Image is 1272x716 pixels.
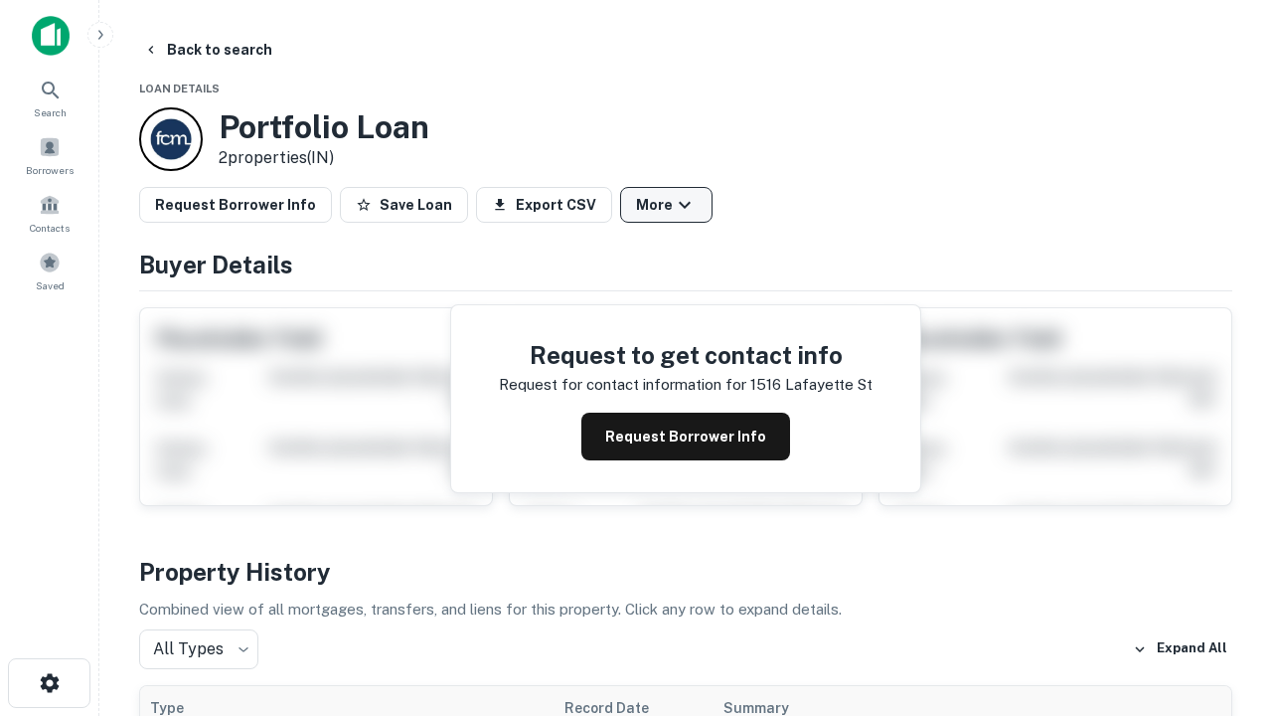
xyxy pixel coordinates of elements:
h4: Property History [139,554,1232,590]
span: Saved [36,277,65,293]
span: Contacts [30,220,70,236]
span: Search [34,104,67,120]
a: Saved [6,244,93,297]
p: Request for contact information for [499,373,746,397]
iframe: Chat Widget [1173,493,1272,589]
button: Back to search [135,32,280,68]
a: Borrowers [6,128,93,182]
h3: Portfolio Loan [219,108,429,146]
span: Borrowers [26,162,74,178]
p: 1516 lafayette st [750,373,873,397]
p: Combined view of all mortgages, transfers, and liens for this property. Click any row to expand d... [139,598,1232,622]
h4: Request to get contact info [499,337,873,373]
button: More [620,187,713,223]
a: Search [6,71,93,124]
button: Request Borrower Info [581,413,790,460]
button: Expand All [1128,634,1232,664]
button: Save Loan [340,187,468,223]
h4: Buyer Details [139,247,1232,282]
div: All Types [139,629,258,669]
button: Export CSV [476,187,612,223]
span: Loan Details [139,83,220,94]
button: Request Borrower Info [139,187,332,223]
a: Contacts [6,186,93,240]
img: capitalize-icon.png [32,16,70,56]
p: 2 properties (IN) [219,146,429,170]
